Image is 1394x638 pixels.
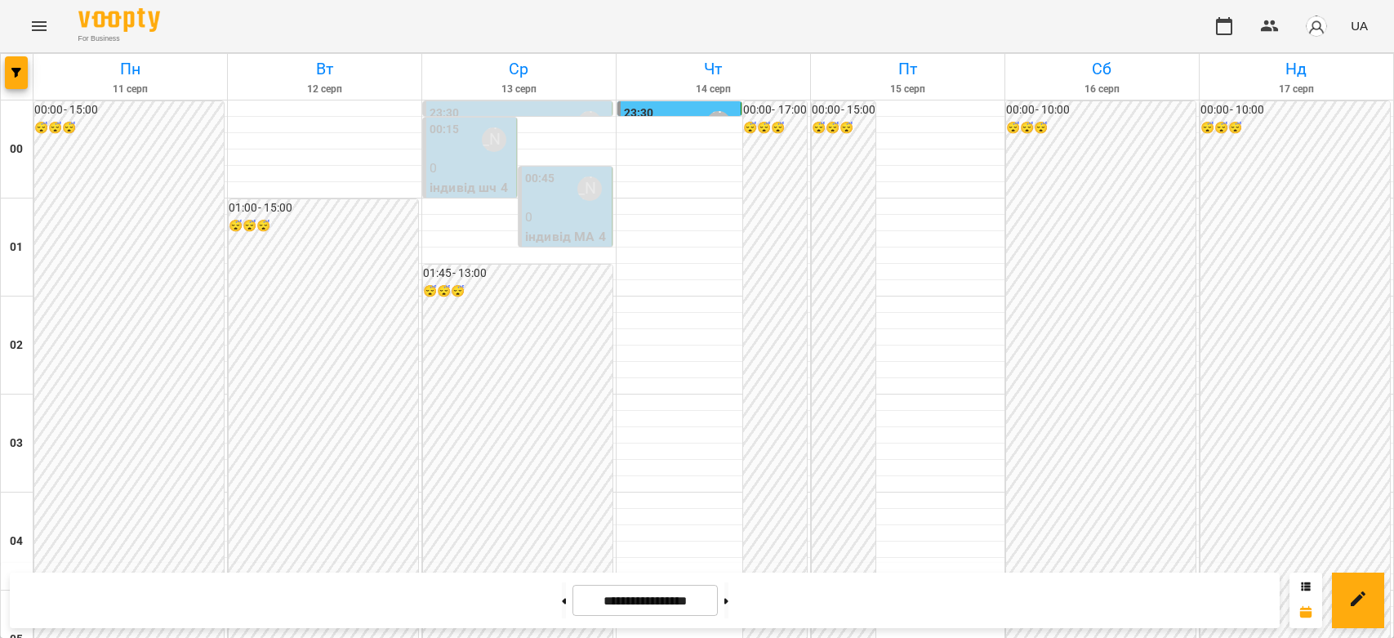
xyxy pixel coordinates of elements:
[1202,82,1391,97] h6: 17 серп
[619,82,808,97] h6: 14 серп
[813,82,1002,97] h6: 15 серп
[1305,15,1328,38] img: avatar_s.png
[10,337,23,355] h6: 02
[525,170,555,188] label: 00:45
[229,217,418,235] h6: 😴😴😴
[36,56,225,82] h6: Пн
[812,119,875,137] h6: 😴😴😴
[425,56,613,82] h6: Ср
[20,7,59,46] button: Menu
[430,158,513,178] p: 0
[423,265,612,283] h6: 01:45 - 13:00
[482,127,506,152] div: Бондарєва Валерія
[423,283,612,301] h6: 😴😴😴
[34,119,224,137] h6: 😴😴😴
[1200,101,1390,119] h6: 00:00 - 10:00
[230,56,419,82] h6: Вт
[430,121,460,139] label: 00:15
[624,105,654,123] label: 23:30
[10,435,23,453] h6: 03
[743,119,807,137] h6: 😴😴😴
[577,111,602,136] div: Бондарєва Валерія
[36,82,225,97] h6: 11 серп
[10,533,23,551] h6: 04
[743,101,807,119] h6: 00:00 - 17:00
[425,82,613,97] h6: 13 серп
[430,178,513,236] p: індивід шч 45 хв ([PERSON_NAME])
[34,101,224,119] h6: 00:00 - 15:00
[706,111,731,136] div: Бондарєва Валерія
[619,56,808,82] h6: Чт
[230,82,419,97] h6: 12 серп
[1008,82,1196,97] h6: 16 серп
[1200,119,1390,137] h6: 😴😴😴
[813,56,1002,82] h6: Пт
[1344,11,1374,41] button: UA
[577,176,602,201] div: Бондарєва Валерія
[1351,17,1368,34] span: UA
[1006,101,1196,119] h6: 00:00 - 10:00
[1008,56,1196,82] h6: Сб
[1202,56,1391,82] h6: Нд
[78,33,160,44] span: For Business
[10,141,23,158] h6: 00
[430,105,460,123] label: 23:30
[229,199,418,217] h6: 01:00 - 15:00
[525,207,608,227] p: 0
[812,101,875,119] h6: 00:00 - 15:00
[10,239,23,257] h6: 01
[525,227,608,285] p: індивід МА 45 хв ([PERSON_NAME])
[78,8,160,32] img: Voopty Logo
[1006,119,1196,137] h6: 😴😴😴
